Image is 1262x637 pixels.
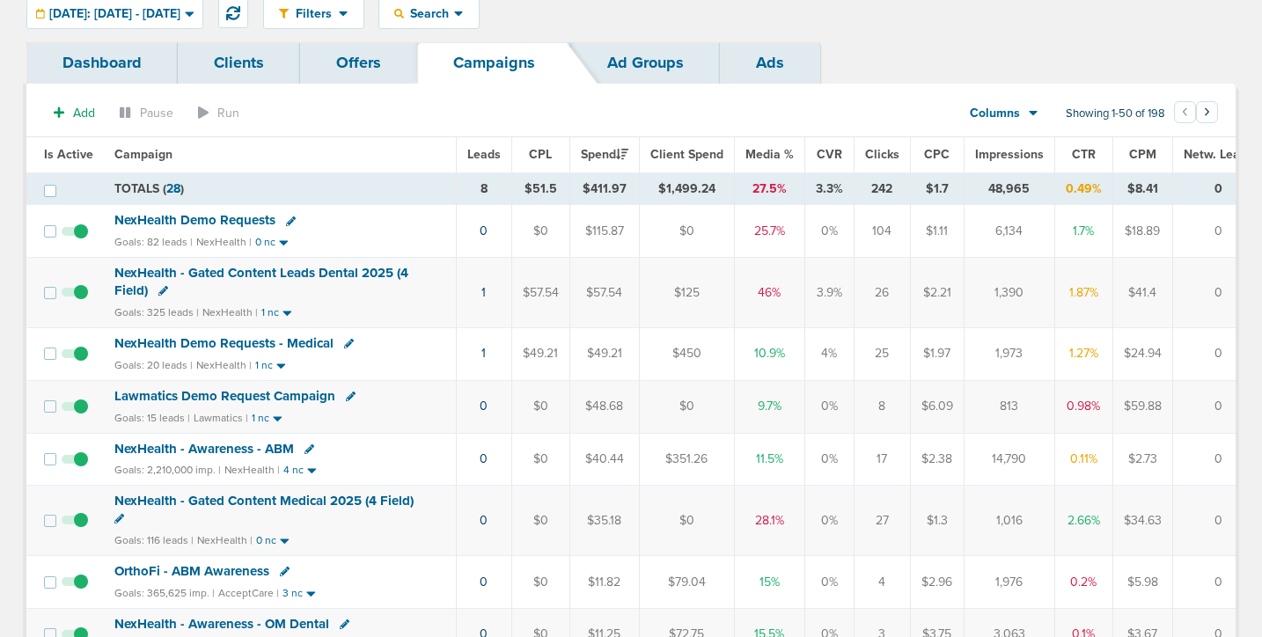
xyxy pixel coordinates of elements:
td: $11.82 [569,555,639,608]
td: 1,976 [964,555,1054,608]
td: $0 [511,433,569,486]
td: $35.18 [569,486,639,555]
td: 0.11% [1054,433,1112,486]
small: Lawmatics | [194,412,248,424]
span: OrthoFi - ABM Awareness [114,563,269,579]
td: 104 [854,205,910,258]
span: Showing 1-50 of 198 [1066,106,1165,121]
span: Search [404,6,454,21]
a: 0 [480,575,488,589]
span: Clicks [865,147,899,162]
small: AcceptCare | [218,587,279,599]
small: Goals: 2,210,000 imp. | [114,464,221,477]
small: NexHealth | [197,534,253,546]
td: $57.54 [511,258,569,327]
span: Spend [581,147,628,162]
td: $0 [639,380,734,433]
td: 1.87% [1054,258,1112,327]
span: Client Spend [650,147,723,162]
button: Go to next page [1196,101,1218,123]
td: 8 [456,172,511,205]
small: Goals: 365,625 imp. | [114,587,215,600]
td: $2.73 [1112,433,1172,486]
a: 0 [480,513,488,528]
ul: Pagination [1174,104,1218,125]
small: 3 nc [282,587,303,600]
td: $1.3 [910,486,964,555]
td: 6,134 [964,205,1054,258]
td: $2.21 [910,258,964,327]
span: CPC [924,147,950,162]
span: 28 [166,181,180,196]
td: $2.96 [910,555,964,608]
small: 0 nc [256,534,276,547]
td: $59.88 [1112,380,1172,433]
span: NexHealth Demo Requests - Medical [114,335,334,351]
td: $40.44 [569,433,639,486]
small: Goals: 20 leads | [114,359,193,372]
a: 0 [480,451,488,466]
td: 1,973 [964,327,1054,380]
a: 0 [480,399,488,414]
td: $34.63 [1112,486,1172,555]
small: 0 nc [255,236,275,249]
span: NexHealth - Awareness - ABM [114,441,294,457]
td: 1.27% [1054,327,1112,380]
small: Goals: 325 leads | [114,306,199,319]
a: Ads [720,42,820,84]
td: $2.38 [910,433,964,486]
td: $0 [511,486,569,555]
td: $0 [511,380,569,433]
td: $57.54 [569,258,639,327]
td: $24.94 [1112,327,1172,380]
a: Dashboard [26,42,178,84]
td: 0.2% [1054,555,1112,608]
a: Ad Groups [571,42,720,84]
button: Add [44,100,105,126]
td: 9.7% [734,380,804,433]
td: $411.97 [569,172,639,205]
td: 4 [854,555,910,608]
td: 27 [854,486,910,555]
small: 4 nc [283,464,304,477]
span: NexHealth - Gated Content Medical 2025 (4 Field) [114,493,414,509]
td: 10.9% [734,327,804,380]
td: $5.98 [1112,555,1172,608]
span: Lawmatics Demo Request Campaign [114,388,335,404]
span: Media % [745,147,794,162]
td: $18.89 [1112,205,1172,258]
td: 242 [854,172,910,205]
td: $79.04 [639,555,734,608]
small: Goals: 116 leads | [114,534,194,547]
td: 2.66% [1054,486,1112,555]
td: 14,790 [964,433,1054,486]
td: 8 [854,380,910,433]
td: $49.21 [511,327,569,380]
span: CPM [1129,147,1156,162]
td: $0 [511,555,569,608]
td: $0 [639,486,734,555]
span: Impressions [975,147,1044,162]
small: NexHealth | [224,464,280,476]
td: 3.3% [804,172,854,205]
td: 0% [804,433,854,486]
td: $351.26 [639,433,734,486]
td: $51.5 [511,172,569,205]
td: 4% [804,327,854,380]
span: NexHealth - Awareness - OM Dental [114,616,329,632]
td: 17 [854,433,910,486]
td: $41.4 [1112,258,1172,327]
small: NexHealth | [196,359,252,371]
span: CPL [529,147,552,162]
td: 46% [734,258,804,327]
td: $450 [639,327,734,380]
small: 1 nc [252,412,269,425]
td: 15% [734,555,804,608]
td: 1.7% [1054,205,1112,258]
span: Leads [467,147,501,162]
td: 1,390 [964,258,1054,327]
span: Netw. Leads [1184,147,1253,162]
a: 1 [481,346,486,361]
td: 0.98% [1054,380,1112,433]
td: 28.1% [734,486,804,555]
